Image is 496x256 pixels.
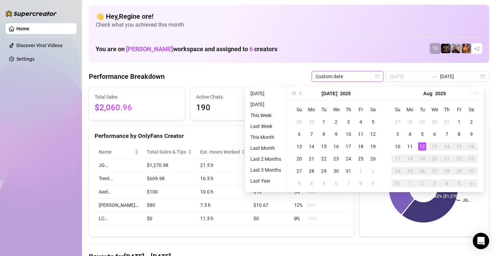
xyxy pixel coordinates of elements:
div: 2 [332,118,340,126]
td: 2025-07-12 [367,128,379,140]
td: 2025-09-06 [465,177,478,189]
td: 2025-07-15 [318,140,330,153]
div: 31 [394,179,402,187]
td: 2025-07-28 [305,165,318,177]
td: 2025-07-05 [367,116,379,128]
li: [DATE] [248,100,284,109]
div: 31 [344,167,353,175]
h4: Performance Breakdown [89,72,165,81]
div: 14 [443,142,451,151]
img: logo-BBDzfeDw.svg [5,10,57,17]
div: 20 [295,155,303,163]
td: 2025-06-30 [305,116,318,128]
td: 2025-07-10 [342,128,355,140]
td: 2025-07-27 [293,165,305,177]
div: 25 [357,155,365,163]
div: 12 [369,130,377,138]
div: 9 [369,179,377,187]
div: 13 [295,142,303,151]
td: 2025-08-20 [428,153,441,165]
a: Settings [16,56,35,62]
text: JG… [463,198,470,203]
td: 2025-07-29 [416,116,428,128]
td: 2025-07-11 [355,128,367,140]
button: Choose a month [423,87,432,100]
td: 2025-09-02 [416,177,428,189]
div: 31 [443,118,451,126]
div: 4 [443,179,451,187]
td: 2025-08-07 [441,128,453,140]
div: 6 [295,130,303,138]
div: 2 [369,167,377,175]
div: 16 [467,142,476,151]
div: 28 [307,167,316,175]
td: $10 [249,185,290,199]
h4: 👋 Hey, Regine ore ! [96,12,482,21]
div: 17 [344,142,353,151]
td: 2025-07-02 [330,116,342,128]
td: Axel… [95,185,143,199]
div: 22 [320,155,328,163]
div: Est. Hours Worked [200,148,240,156]
div: 29 [418,118,426,126]
div: 5 [455,179,463,187]
td: 2025-08-03 [391,128,404,140]
td: 2025-07-16 [330,140,342,153]
td: 2025-08-16 [465,140,478,153]
td: 2025-07-06 [293,128,305,140]
div: 4 [307,179,316,187]
td: 2025-07-09 [330,128,342,140]
td: 2025-09-04 [441,177,453,189]
span: to [432,74,437,79]
div: 23 [467,155,476,163]
td: 2025-08-13 [428,140,441,153]
th: Mo [305,103,318,116]
td: 2025-08-27 [428,165,441,177]
div: 4 [406,130,414,138]
td: 2025-07-20 [293,153,305,165]
div: 26 [369,155,377,163]
div: 13 [430,142,439,151]
td: Trent… [95,172,143,185]
li: This Month [248,133,284,141]
td: 21.5 h [196,159,250,172]
td: 2025-08-10 [391,140,404,153]
div: 6 [467,179,476,187]
div: 23 [332,155,340,163]
div: 29 [320,167,328,175]
td: 2025-08-22 [453,153,465,165]
td: 2025-08-02 [465,116,478,128]
td: 2025-07-30 [330,165,342,177]
button: Choose a year [435,87,446,100]
td: 2025-09-03 [428,177,441,189]
td: 2025-07-13 [293,140,305,153]
td: 2025-08-09 [465,128,478,140]
input: Start date [390,73,429,80]
div: 17 [394,155,402,163]
td: [PERSON_NAME]… [95,199,143,212]
td: 2025-08-04 [404,128,416,140]
div: 8 [455,130,463,138]
td: 2025-07-26 [367,153,379,165]
td: $100 [143,185,196,199]
li: Last Year [248,177,284,185]
td: 2025-08-14 [441,140,453,153]
div: 30 [467,167,476,175]
div: 3 [430,179,439,187]
img: LC [451,44,461,53]
th: We [330,103,342,116]
span: 0 % [294,215,305,222]
a: Discover Viral Videos [16,43,63,48]
td: 2025-08-25 [404,165,416,177]
div: Open Intercom Messenger [473,233,489,249]
td: 2025-08-18 [404,153,416,165]
td: LC… [95,212,143,225]
div: 2 [418,179,426,187]
div: 11 [406,142,414,151]
div: 27 [430,167,439,175]
td: 2025-07-01 [318,116,330,128]
th: Tu [416,103,428,116]
td: 2025-07-22 [318,153,330,165]
div: 9 [332,130,340,138]
div: 28 [443,167,451,175]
